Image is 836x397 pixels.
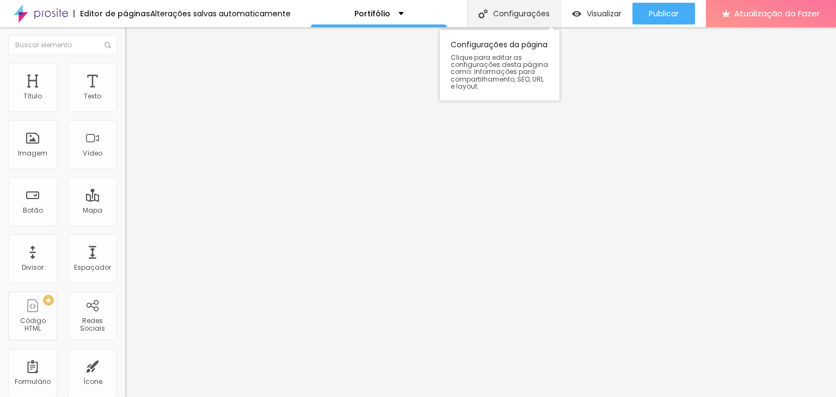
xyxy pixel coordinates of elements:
[587,8,622,19] font: Visualizar
[80,316,105,333] font: Redes Sociais
[572,9,581,18] img: view-1.svg
[74,263,111,272] font: Espaçador
[354,8,390,19] font: Portifólio
[493,8,550,19] font: Configurações
[83,377,102,386] font: Ícone
[22,263,44,272] font: Divisor
[15,377,51,386] font: Formulário
[83,148,102,158] font: Vídeo
[734,8,820,19] font: Atualização do Fazer
[83,206,102,215] font: Mapa
[125,27,836,397] iframe: Editor
[20,316,46,333] font: Código HTML
[84,91,101,101] font: Texto
[451,39,548,50] font: Configurações da página
[23,91,42,101] font: Título
[104,42,111,48] img: Ícone
[8,35,117,55] input: Buscar elemento
[649,8,679,19] font: Publicar
[150,8,291,19] font: Alterações salvas automaticamente
[561,3,632,24] button: Visualizar
[451,53,548,91] font: Clique para editar as configurações desta página como: Informações para compartilhamento, SEO, UR...
[23,206,43,215] font: Botão
[632,3,695,24] button: Publicar
[478,9,488,18] img: Ícone
[80,8,150,19] font: Editor de páginas
[18,148,47,158] font: Imagem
